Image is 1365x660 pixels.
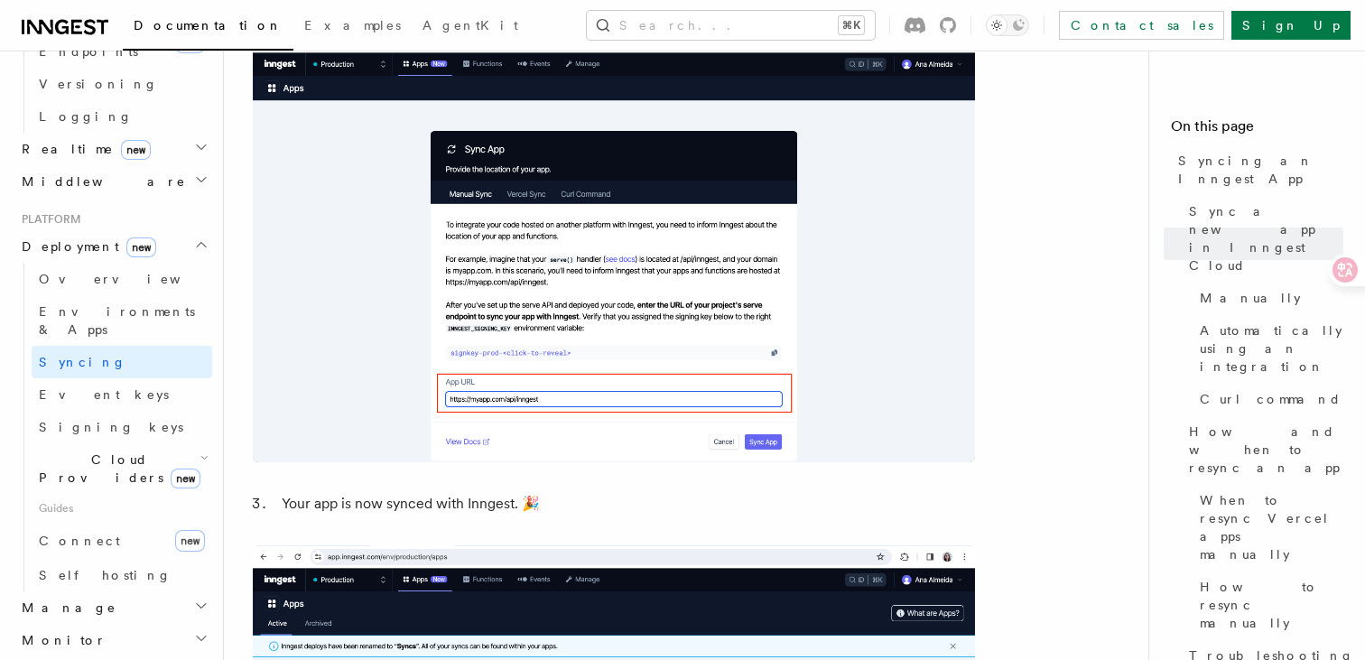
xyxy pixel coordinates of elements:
[276,491,975,516] li: Your app is now synced with Inngest. 🎉
[304,18,401,33] span: Examples
[134,18,283,33] span: Documentation
[32,443,212,494] button: Cloud Providersnew
[14,140,151,158] span: Realtime
[32,451,200,487] span: Cloud Providers
[14,624,212,656] button: Monitor
[1231,11,1351,40] a: Sign Up
[1189,202,1343,274] span: Sync a new app in Inngest Cloud
[39,272,225,286] span: Overview
[412,5,529,49] a: AgentKit
[1189,423,1343,477] span: How and when to resync an app
[171,469,200,488] span: new
[1200,289,1301,307] span: Manually
[32,378,212,411] a: Event keys
[39,355,126,369] span: Syncing
[32,100,212,133] a: Logging
[14,230,212,263] button: Deploymentnew
[32,346,212,378] a: Syncing
[14,237,156,256] span: Deployment
[14,212,81,227] span: Platform
[1178,152,1343,188] span: Syncing an Inngest App
[123,5,293,51] a: Documentation
[1200,390,1342,408] span: Curl command
[14,165,212,198] button: Middleware
[39,304,195,337] span: Environments & Apps
[1193,314,1343,383] a: Automatically using an integration
[14,591,212,624] button: Manage
[126,237,156,257] span: new
[1200,491,1343,563] span: When to resync Vercel apps manually
[39,568,172,582] span: Self hosting
[587,11,875,40] button: Search...⌘K
[14,133,212,165] button: Realtimenew
[39,387,169,402] span: Event keys
[253,30,975,462] img: Sync New App form where you paste your project’s serve endpoint to inform Inngest about the locat...
[1171,116,1343,144] h4: On this page
[1182,415,1343,484] a: How and when to resync an app
[1200,578,1343,632] span: How to resync manually
[422,18,518,33] span: AgentKit
[14,172,186,191] span: Middleware
[32,523,212,559] a: Connectnew
[32,559,212,591] a: Self hosting
[986,14,1029,36] button: Toggle dark mode
[839,16,864,34] kbd: ⌘K
[14,263,212,591] div: Deploymentnew
[293,5,412,49] a: Examples
[175,530,205,552] span: new
[39,420,183,434] span: Signing keys
[32,295,212,346] a: Environments & Apps
[1193,571,1343,639] a: How to resync manually
[39,77,158,91] span: Versioning
[39,109,133,124] span: Logging
[14,631,107,649] span: Monitor
[14,599,116,617] span: Manage
[32,494,212,523] span: Guides
[32,263,212,295] a: Overview
[1182,195,1343,282] a: Sync a new app in Inngest Cloud
[1059,11,1224,40] a: Contact sales
[121,140,151,160] span: new
[1193,383,1343,415] a: Curl command
[39,534,120,548] span: Connect
[32,411,212,443] a: Signing keys
[32,68,212,100] a: Versioning
[1193,282,1343,314] a: Manually
[1200,321,1343,376] span: Automatically using an integration
[1171,144,1343,195] a: Syncing an Inngest App
[1193,484,1343,571] a: When to resync Vercel apps manually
